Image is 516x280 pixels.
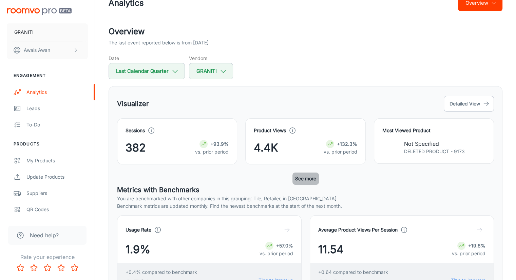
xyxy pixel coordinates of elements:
[109,63,185,79] button: Last Calendar Quarter
[189,63,233,79] button: GRANITI
[26,88,88,96] div: Analytics
[7,23,88,41] button: GRANITI
[276,243,293,248] strong: +57.0%
[26,121,88,128] div: To-do
[14,28,34,36] p: GRANITI
[318,226,398,234] h4: Average Product Views Per Session
[254,127,286,134] h4: Product Views
[117,202,494,210] p: Benchmark metrics are updated monthly. Find the newest benchmarks at the start of the next month.
[109,55,185,62] h5: Date
[26,105,88,112] div: Leads
[7,41,88,59] button: Awais Awan
[126,127,145,134] h4: Sessions
[30,231,59,239] span: Need help?
[5,253,89,261] p: Rate your experience
[468,243,485,248] strong: +19.8%
[126,140,146,156] span: 382
[41,261,54,275] button: Rate 3 star
[117,185,494,195] h5: Metrics with Benchmarks
[195,148,229,156] p: vs. prior period
[117,99,149,109] h5: Visualizer
[126,268,197,276] span: +0.4% compared to benchmark
[26,189,88,197] div: Suppliers
[292,173,319,185] button: See more
[452,250,485,257] p: vs. prior period
[54,261,68,275] button: Rate 4 star
[68,261,81,275] button: Rate 5 star
[109,25,502,38] h2: Overview
[189,55,233,62] h5: Vendors
[26,173,88,181] div: Update Products
[26,206,88,213] div: QR Codes
[318,268,388,276] span: +0.64 compared to benchmark
[26,157,88,164] div: My Products
[109,39,209,46] p: The last event reported below is from [DATE]
[126,241,150,258] span: 1.9%
[324,148,357,156] p: vs. prior period
[14,261,27,275] button: Rate 1 star
[337,141,357,147] strong: +132.3%
[404,148,465,155] p: DELETED PRODUCT - 9173
[27,261,41,275] button: Rate 2 star
[444,96,494,112] button: Detailed View
[210,141,229,147] strong: +93.9%
[404,140,465,148] p: Not Specified
[318,241,344,258] span: 11.54
[126,226,151,234] h4: Usage Rate
[382,127,485,134] h4: Most Viewed Product
[24,46,50,54] p: Awais Awan
[7,8,72,15] img: Roomvo PRO Beta
[254,140,278,156] span: 4.4K
[260,250,293,257] p: vs. prior period
[117,195,494,202] p: You are benchmarked with other companies in this grouping: Tile, Retailer, in [GEOGRAPHIC_DATA]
